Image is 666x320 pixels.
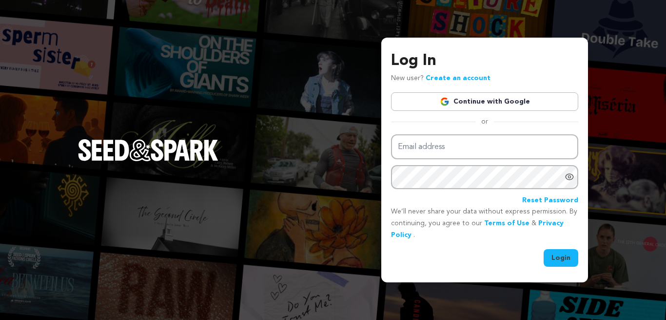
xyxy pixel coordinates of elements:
[78,139,218,180] a: Seed&Spark Homepage
[426,75,490,82] a: Create an account
[522,195,578,207] a: Reset Password
[391,49,578,73] h3: Log In
[484,220,529,227] a: Terms of Use
[475,117,494,127] span: or
[391,73,490,85] p: New user?
[391,220,564,238] a: Privacy Policy
[544,249,578,267] button: Login
[440,97,450,107] img: Google logo
[78,139,218,161] img: Seed&Spark Logo
[565,172,574,182] a: Show password as plain text. Warning: this will display your password on the screen.
[391,206,578,241] p: We’ll never share your data without express permission. By continuing, you agree to our & .
[391,134,578,159] input: Email address
[391,92,578,111] a: Continue with Google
